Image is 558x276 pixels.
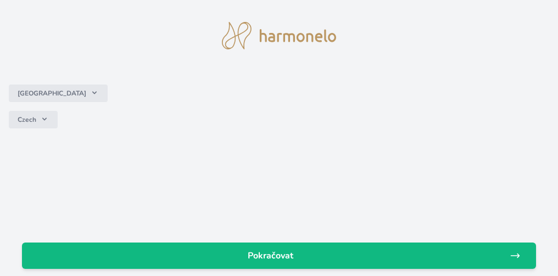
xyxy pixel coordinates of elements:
span: [GEOGRAPHIC_DATA] [18,89,86,98]
img: logo.svg [222,22,336,49]
span: Pokračovat [31,249,510,262]
a: Pokračovat [22,243,536,269]
button: Czech [9,111,58,128]
span: Czech [18,115,36,124]
button: [GEOGRAPHIC_DATA] [9,85,108,102]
